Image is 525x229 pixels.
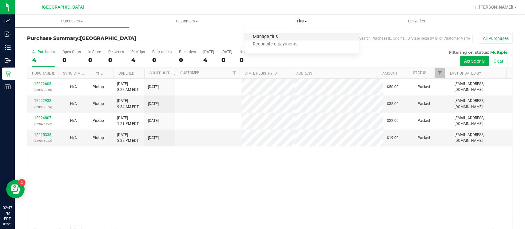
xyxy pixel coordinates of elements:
h3: Purchase Summary: [27,36,189,41]
button: Active only [460,56,489,66]
button: N/A [70,135,77,141]
span: [EMAIL_ADDRESS][DOMAIN_NAME] [455,115,509,127]
span: $35.00 [387,101,399,107]
span: Customers [130,18,244,24]
a: Purchase ID [32,71,55,76]
a: Status [413,71,426,75]
span: Pickup [93,101,104,107]
span: Not Applicable [70,85,77,89]
a: Ordered [118,71,134,76]
span: Pickup [93,135,104,141]
div: 0 [62,56,81,64]
span: Pickup [93,118,104,124]
th: Address [291,68,377,79]
span: Not Applicable [70,102,77,106]
a: Customer [180,71,199,75]
div: Pre-orders [179,50,196,54]
inline-svg: Retail [5,71,11,77]
p: (329074792) [31,121,54,127]
a: 12022933 [34,99,51,103]
a: Scheduled [149,71,177,75]
div: 0 [108,56,124,64]
inline-svg: Reports [5,84,11,90]
span: [DATE] 8:27 AM EDT [117,81,139,93]
div: 0 [179,56,196,64]
div: Needs Review [240,50,262,54]
div: Deliveries [108,50,124,54]
span: [GEOGRAPHIC_DATA] [42,5,84,10]
span: Not Applicable [70,118,77,123]
span: [DATE] 9:34 AM EDT [117,98,139,110]
div: PickUps [131,50,145,54]
input: Search Purchase ID, Original ID, State Registry ID or Customer Name... [350,34,473,43]
a: Amount [382,71,397,76]
p: 09/29 [3,222,12,226]
inline-svg: Outbound [5,57,11,64]
inline-svg: Inbound [5,31,11,37]
a: Filter [435,68,445,78]
span: Filtering on status: [449,50,489,55]
span: $19.00 [387,135,399,141]
div: 4 [203,56,214,64]
a: Deliveries [359,15,474,28]
span: [DATE] [148,135,159,141]
span: Not Applicable [70,136,77,140]
div: Back-orders [152,50,172,54]
div: 0 [152,56,172,64]
button: N/A [70,101,77,107]
span: [EMAIL_ADDRESS][DOMAIN_NAME] [455,81,509,93]
span: Tills [245,18,359,24]
span: Packed [418,135,430,141]
div: All Purchases [32,50,55,54]
a: Type [94,71,103,76]
span: [GEOGRAPHIC_DATA] [80,35,136,41]
span: Manage tills [245,34,286,40]
div: Open Carts [62,50,81,54]
div: 4 [131,56,145,64]
a: Sync Status [63,71,87,76]
a: 12024807 [34,116,51,120]
span: Deliveries [400,18,433,24]
span: Hi, [PERSON_NAME]! [473,5,513,10]
span: Packed [418,118,430,124]
div: 0 [88,56,101,64]
button: All Purchases [479,33,513,44]
inline-svg: Inventory [5,44,11,50]
a: Purchases [15,15,129,28]
span: [DATE] [148,101,159,107]
inline-svg: Analytics [5,18,11,24]
button: Clear [490,56,507,66]
button: N/A [70,84,77,90]
button: N/A [70,118,77,124]
span: [DATE] [148,118,159,124]
span: $50.00 [387,84,399,90]
span: [DATE] 1:21 PM EDT [117,115,139,127]
div: [DATE] [221,50,232,54]
div: 0 [240,56,262,64]
p: (328999376) [31,104,54,110]
p: (328978358) [31,87,54,93]
div: In Store [88,50,101,54]
span: Pickup [93,84,104,90]
span: [DATE] [148,84,159,90]
span: [EMAIL_ADDRESS][DOMAIN_NAME] [455,132,509,144]
span: Reconcile e-payments [245,42,306,47]
div: 4 [32,56,55,64]
a: Filter [229,68,240,78]
p: (329096922) [31,138,54,144]
span: [EMAIL_ADDRESS][DOMAIN_NAME] [455,98,509,110]
span: [DATE] 2:32 PM EDT [117,132,139,144]
p: 02:47 PM EDT [3,205,12,222]
a: Customers [129,15,244,28]
span: $22.00 [387,118,399,124]
iframe: Resource center unread badge [18,179,26,186]
span: Packed [418,101,430,107]
div: 0 [221,56,232,64]
a: State Registry ID [245,71,277,76]
div: [DATE] [203,50,214,54]
a: Tills Manage tills Reconcile e-payments [245,15,359,28]
span: Purchases [15,18,129,24]
iframe: Resource center [6,180,25,198]
a: 12025338 [34,133,51,137]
